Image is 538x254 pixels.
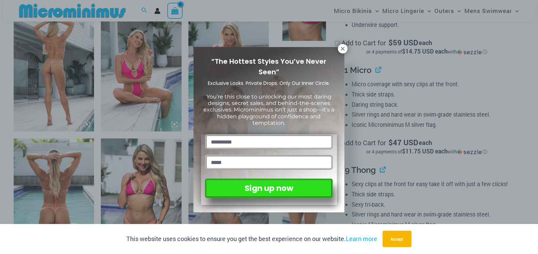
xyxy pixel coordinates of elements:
[208,80,330,87] span: Exclusive Looks. Private Drops. Only Our Inner Circle.
[127,234,378,244] p: This website uses cookies to ensure you get the best experience on our website.
[205,179,333,198] button: Sign up now
[346,235,378,243] a: Learn more
[338,44,348,54] button: Close
[383,231,412,247] button: Accept
[212,57,327,77] span: “The Hottest Styles You’ve Never Seen”
[204,93,335,126] span: You’re this close to unlocking our most daring designs, secret sales, and behind-the-scenes exclu...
